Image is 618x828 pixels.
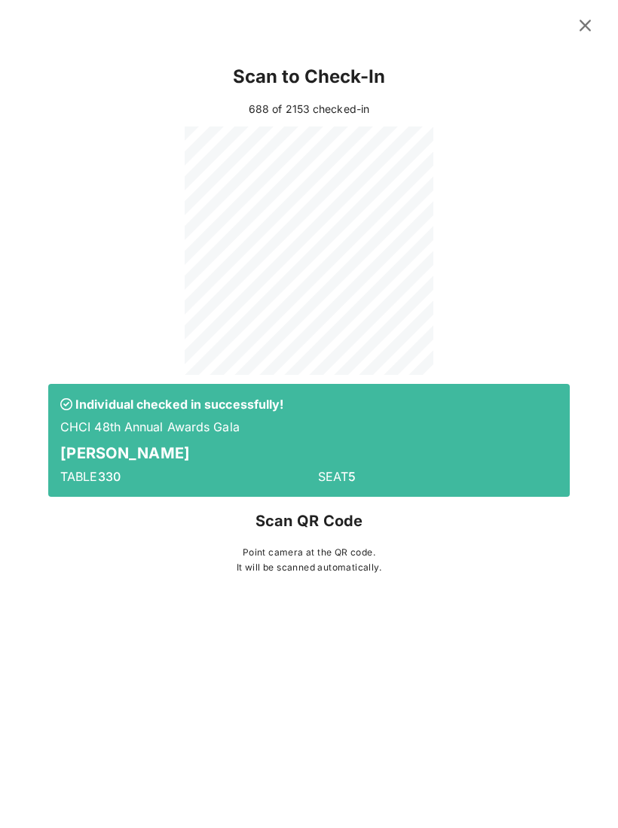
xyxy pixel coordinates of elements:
div: Scan to Check-In [48,53,570,101]
div: SEAT [309,459,567,494]
div: TABLE [51,459,309,494]
p: Scan QR Code [48,509,570,533]
span: 330 [98,469,121,484]
p: CHCI 48th Annual Awards Gala [60,419,558,435]
div: 688 of 2153 checked-in [48,101,570,117]
p: It will be scanned automatically. [48,560,570,575]
p: Point camera at the QR code. [48,545,570,560]
p: [PERSON_NAME] [60,441,558,465]
p: Individual checked in successfully! [60,396,558,412]
span: 5 [348,469,356,484]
